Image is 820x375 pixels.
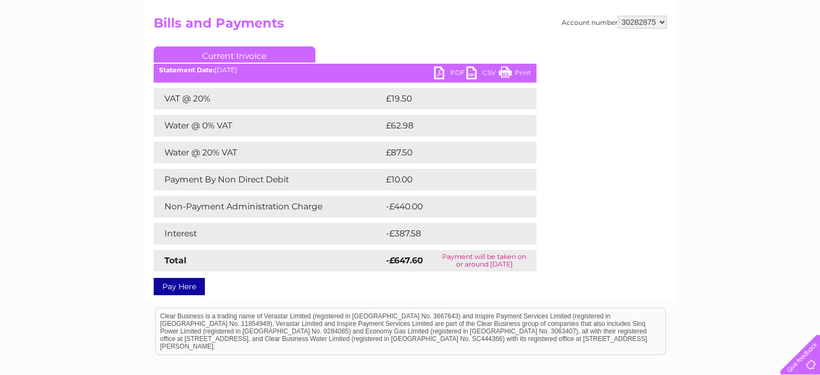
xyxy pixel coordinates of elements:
a: Log out [784,46,810,54]
div: Clear Business is a trading name of Verastar Limited (registered in [GEOGRAPHIC_DATA] No. 3667643... [156,6,665,52]
td: Water @ 0% VAT [154,115,383,137]
a: Telecoms [687,46,720,54]
div: Account number [562,16,667,29]
td: £87.50 [383,142,514,163]
td: Payment By Non Direct Debit [154,169,383,190]
a: Pay Here [154,278,205,295]
a: Blog [726,46,742,54]
td: -£440.00 [383,196,519,217]
a: PDF [434,66,466,82]
strong: Total [164,255,187,265]
a: Contact [748,46,775,54]
td: Water @ 20% VAT [154,142,383,163]
a: CSV [466,66,499,82]
td: £10.00 [383,169,514,190]
td: £19.50 [383,88,514,110]
b: Statement Date: [159,66,215,74]
td: £62.98 [383,115,515,137]
td: Non-Payment Administration Charge [154,196,383,217]
a: Current Invoice [154,46,315,63]
strong: -£647.60 [386,255,423,265]
a: 0333 014 3131 [617,5,691,19]
td: -£387.58 [383,223,519,244]
h2: Bills and Payments [154,16,667,36]
td: Payment will be taken on or around [DATE] [432,250,536,271]
img: logo.png [29,28,84,61]
a: Print [499,66,531,82]
td: VAT @ 20% [154,88,383,110]
a: Water [630,46,651,54]
div: [DATE] [154,66,536,74]
td: Interest [154,223,383,244]
a: Energy [657,46,681,54]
